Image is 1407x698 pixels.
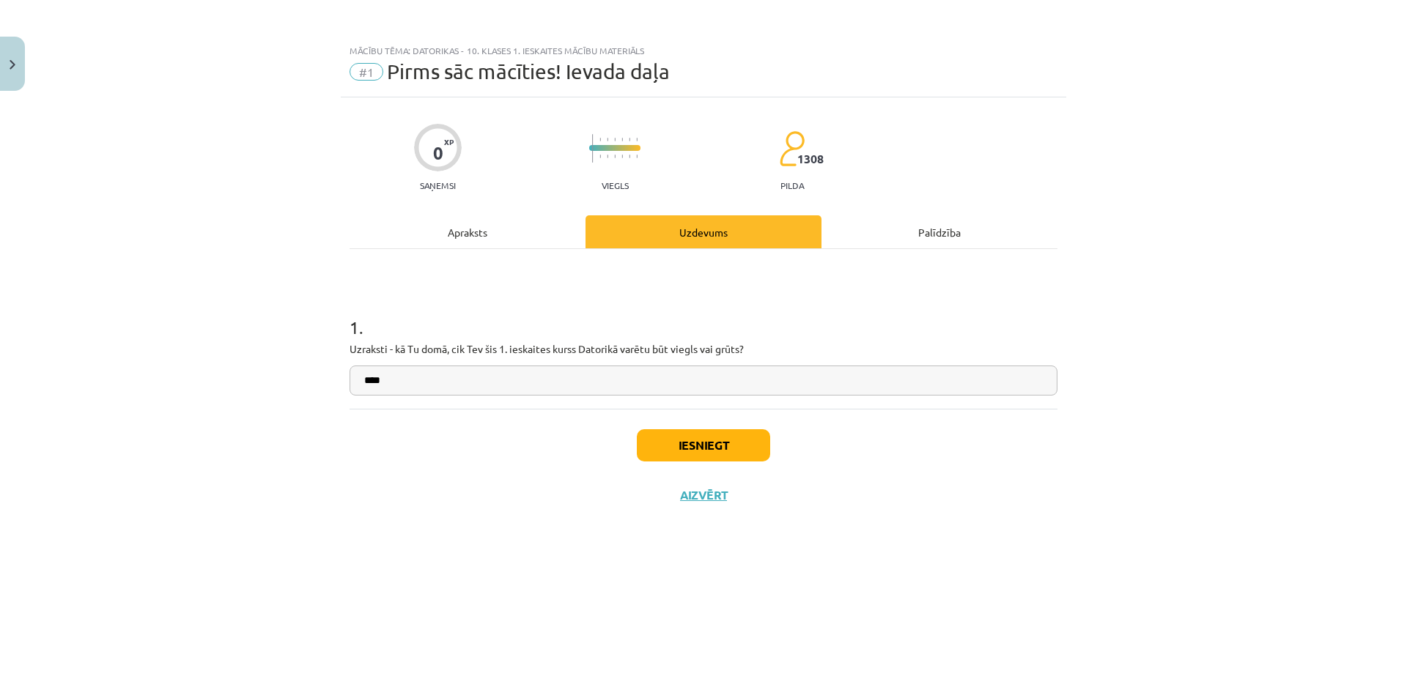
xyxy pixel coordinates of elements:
[10,60,15,70] img: icon-close-lesson-0947bae3869378f0d4975bcd49f059093ad1ed9edebbc8119c70593378902aed.svg
[444,138,454,146] span: XP
[433,143,443,163] div: 0
[599,138,601,141] img: icon-short-line-57e1e144782c952c97e751825c79c345078a6d821885a25fce030b3d8c18986b.svg
[414,180,462,190] p: Saņemsi
[592,134,594,163] img: icon-long-line-d9ea69661e0d244f92f715978eff75569469978d946b2353a9bb055b3ed8787d.svg
[621,138,623,141] img: icon-short-line-57e1e144782c952c97e751825c79c345078a6d821885a25fce030b3d8c18986b.svg
[780,180,804,190] p: pilda
[602,180,629,190] p: Viegls
[599,155,601,158] img: icon-short-line-57e1e144782c952c97e751825c79c345078a6d821885a25fce030b3d8c18986b.svg
[614,155,616,158] img: icon-short-line-57e1e144782c952c97e751825c79c345078a6d821885a25fce030b3d8c18986b.svg
[629,155,630,158] img: icon-short-line-57e1e144782c952c97e751825c79c345078a6d821885a25fce030b3d8c18986b.svg
[636,155,638,158] img: icon-short-line-57e1e144782c952c97e751825c79c345078a6d821885a25fce030b3d8c18986b.svg
[676,488,731,502] button: Aizvērt
[607,155,608,158] img: icon-short-line-57e1e144782c952c97e751825c79c345078a6d821885a25fce030b3d8c18986b.svg
[637,429,770,461] button: Iesniegt
[350,45,1057,56] div: Mācību tēma: Datorikas - 10. klases 1. ieskaites mācību materiāls
[621,155,623,158] img: icon-short-line-57e1e144782c952c97e751825c79c345078a6d821885a25fce030b3d8c18986b.svg
[350,341,1057,357] p: Uzraksti - kā Tu domā, cik Tev šis 1. ieskaites kurss Datorikā varētu būt viegls vai grūts?
[387,59,670,83] span: Pirms sāc mācīties! Ievada daļa
[586,215,821,248] div: Uzdevums
[636,138,638,141] img: icon-short-line-57e1e144782c952c97e751825c79c345078a6d821885a25fce030b3d8c18986b.svg
[607,138,608,141] img: icon-short-line-57e1e144782c952c97e751825c79c345078a6d821885a25fce030b3d8c18986b.svg
[350,292,1057,337] h1: 1 .
[629,138,630,141] img: icon-short-line-57e1e144782c952c97e751825c79c345078a6d821885a25fce030b3d8c18986b.svg
[350,215,586,248] div: Apraksts
[797,152,824,166] span: 1308
[350,63,383,81] span: #1
[614,138,616,141] img: icon-short-line-57e1e144782c952c97e751825c79c345078a6d821885a25fce030b3d8c18986b.svg
[821,215,1057,248] div: Palīdzība
[779,130,805,167] img: students-c634bb4e5e11cddfef0936a35e636f08e4e9abd3cc4e673bd6f9a4125e45ecb1.svg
